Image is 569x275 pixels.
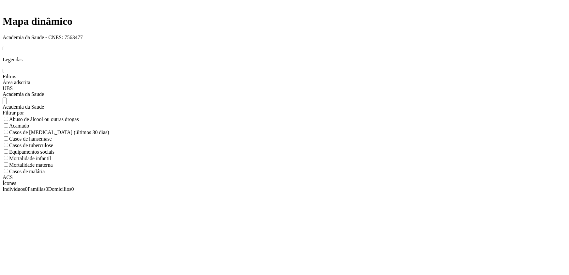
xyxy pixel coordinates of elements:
[3,186,566,192] div: Indivíduos Famílias Domicílios
[9,149,54,155] label: Equipamentos sociais
[3,46,5,51] i: Imprimir
[3,175,566,180] div: ACS
[3,74,566,80] div: Filtros
[3,104,91,110] div: Academia da Saude
[46,186,48,192] span: 0
[3,57,566,63] p: Legendas
[3,80,566,85] div: Área adscrita
[3,15,566,27] h1: Mapa dinâmico
[9,162,53,168] label: Mortalidade materna
[9,156,51,161] label: Mortalidade infantil
[3,91,566,97] div: Academia da Saude
[9,169,45,174] label: Casos de malária
[3,85,566,91] header: UBS
[9,136,52,142] label: Casos de hanseníase
[9,123,29,129] label: Acamado
[9,143,53,148] label: Casos de tuberculose
[3,68,5,73] i: 
[3,35,566,40] p: Academia da Saude - CNES: 7563477
[25,186,27,192] span: 0
[9,130,109,135] label: Casos de [MEDICAL_DATA] (últimos 30 dias)
[9,116,79,122] label: Abuso de álcool ou outras drogas
[3,180,566,186] div: Ícones
[71,186,74,192] span: 0
[3,110,566,116] header: Filtrar por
